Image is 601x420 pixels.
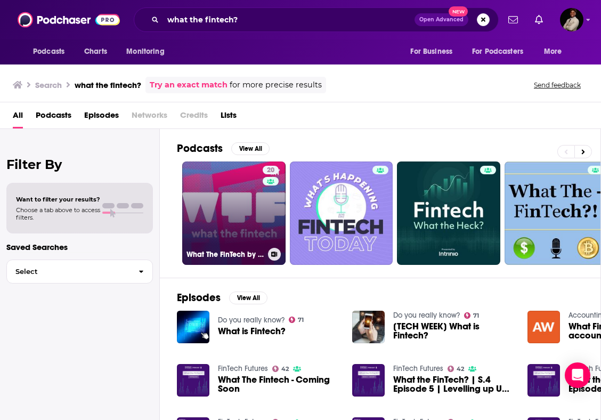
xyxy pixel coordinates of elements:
h2: Episodes [177,291,221,304]
button: View All [231,142,270,155]
img: [TECH WEEK] What is Fintech? [352,311,385,343]
a: Charts [77,42,113,62]
a: [TECH WEEK] What is Fintech? [393,322,515,340]
span: For Podcasters [472,44,523,59]
button: Show profile menu [560,8,583,31]
a: Try an exact match [150,79,228,91]
img: What is Fintech? [177,311,209,343]
span: For Business [410,44,452,59]
img: Podchaser - Follow, Share and Rate Podcasts [18,10,120,30]
p: Saved Searches [6,242,153,252]
span: for more precise results [230,79,322,91]
span: Open Advanced [419,17,464,22]
span: Choose a tab above to access filters. [16,206,100,221]
a: Lists [221,107,237,128]
a: All [13,107,23,128]
button: open menu [465,42,539,62]
span: New [449,6,468,17]
a: Do you really know? [218,316,285,325]
span: More [544,44,562,59]
a: What is Fintech? [218,327,286,336]
a: 20 [263,166,279,174]
h3: Search [35,80,62,90]
a: 71 [464,312,480,319]
a: What The Fintech - Coming Soon [218,375,339,393]
button: open menu [403,42,466,62]
button: Select [6,260,153,284]
a: Show notifications dropdown [531,11,547,29]
div: Open Intercom Messenger [565,362,590,388]
a: 71 [289,317,304,323]
span: 71 [473,313,479,318]
input: Search podcasts, credits, & more... [163,11,415,28]
img: What the FinTech? | S.4 Episode 5 | Levelling up UK fintech [352,364,385,397]
span: Charts [84,44,107,59]
a: Show notifications dropdown [504,11,522,29]
button: open menu [537,42,575,62]
h2: Podcasts [177,142,223,155]
span: Networks [132,107,167,128]
img: What Fintech means for accountants [527,311,560,343]
a: Episodes [84,107,119,128]
a: Podcasts [36,107,71,128]
a: What the FinTech? | S.4 Episode 5 | Levelling up UK fintech [393,375,515,393]
a: 42 [272,366,289,372]
a: PodcastsView All [177,142,270,155]
h3: what the fintech? [75,80,141,90]
img: User Profile [560,8,583,31]
button: Open AdvancedNew [415,13,468,26]
a: FinTech Futures [393,364,443,373]
span: Credits [180,107,208,128]
span: 42 [281,367,289,371]
h2: Filter By [6,157,153,172]
span: Select [7,268,130,275]
span: Monitoring [126,44,164,59]
span: 42 [457,367,464,371]
button: Send feedback [531,80,584,90]
button: View All [229,292,267,304]
div: Search podcasts, credits, & more... [134,7,499,32]
span: Podcasts [33,44,64,59]
span: 71 [298,318,304,322]
span: 20 [267,165,274,176]
img: What the FinTech? | S.3 Episode 17 | What’s next for BNPL? [527,364,560,397]
span: Want to filter your results? [16,196,100,203]
a: FinTech Futures [218,364,268,373]
a: Do you really know? [393,311,460,320]
img: What The Fintech - Coming Soon [177,364,209,397]
a: EpisodesView All [177,291,267,304]
button: open menu [26,42,78,62]
h3: What The FinTech by Medhy Souidi [186,250,264,259]
a: 20What The FinTech by Medhy Souidi [182,161,286,265]
span: Logged in as Jeremiah_lineberger11 [560,8,583,31]
button: open menu [119,42,178,62]
a: 42 [448,366,465,372]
